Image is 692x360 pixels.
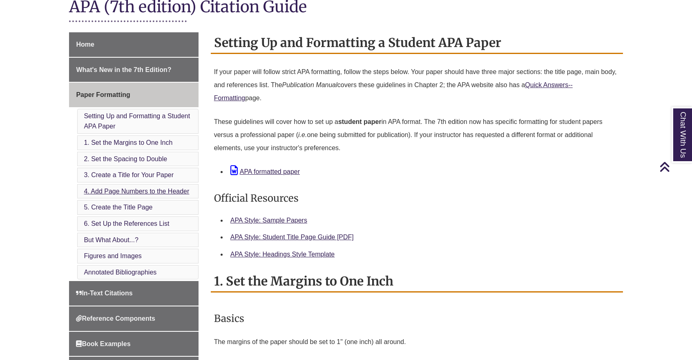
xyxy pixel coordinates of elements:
a: APA Style: Headings Style Template [230,251,335,258]
a: 3. Create a Title for Your Paper [84,171,174,178]
a: What's New in the 7th Edition? [69,58,198,82]
a: Setting Up and Formatting a Student APA Paper [84,112,190,130]
h3: Basics [214,309,620,328]
h3: Official Resources [214,189,620,208]
span: Home [76,41,94,48]
a: Paper Formatting [69,83,198,107]
p: The margins of the paper should be set to 1" (one inch) all around. [214,332,620,352]
a: 6. Set Up the References List [84,220,169,227]
span: Book Examples [76,340,130,347]
a: 1. Set the Margins to One Inch [84,139,172,146]
a: In-Text Citations [69,281,198,306]
em: Publication Manual [282,81,337,88]
span: What's New in the 7th Edition? [76,66,171,73]
span: In-Text Citations [76,290,132,297]
p: If your paper will follow strict APA formatting, follow the steps below. Your paper should have t... [214,62,620,108]
a: Back to Top [659,161,690,172]
a: Reference Components [69,306,198,331]
a: Book Examples [69,332,198,356]
a: Home [69,32,198,57]
a: APA formatted paper [230,168,300,175]
h2: 1. Set the Margins to One Inch [211,271,623,292]
p: These guidelines will cover how to set up a in APA format. The 7th edition now has specific forma... [214,112,620,158]
a: 2. Set the Spacing to Double [84,155,167,162]
span: Paper Formatting [76,91,130,98]
a: APA Style: Student Title Page Guide [PDF] [230,234,354,241]
a: APA Style: Sample Papers [230,217,307,224]
h2: Setting Up and Formatting a Student APA Paper [211,32,623,54]
a: But What About...? [84,236,138,243]
a: Figures and Images [84,252,141,259]
a: 5. Create the Title Page [84,204,152,211]
strong: student paper [338,118,382,125]
a: 4. Add Page Numbers to the Header [84,188,189,195]
em: i.e. [298,131,307,138]
span: Reference Components [76,315,155,322]
a: Annotated Bibliographies [84,269,156,276]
